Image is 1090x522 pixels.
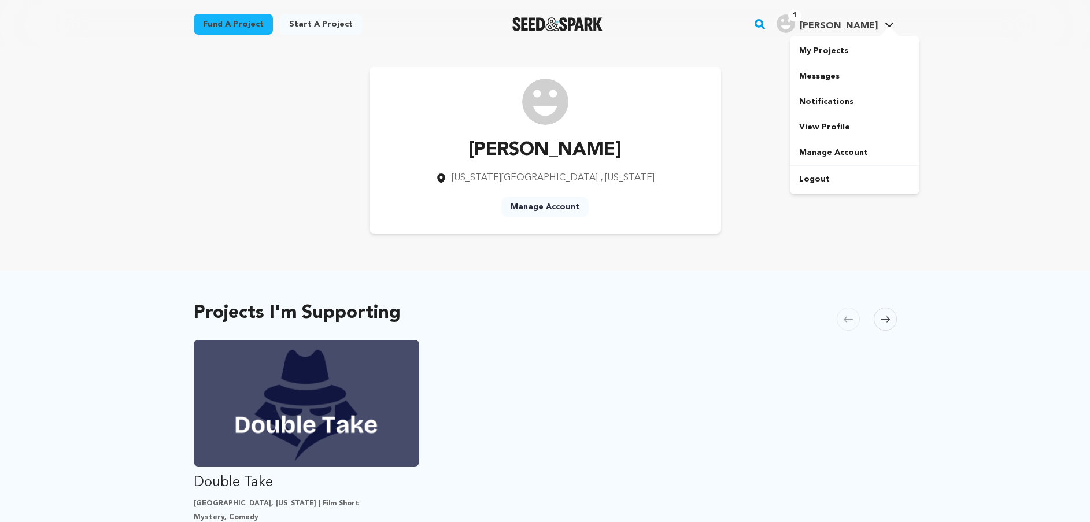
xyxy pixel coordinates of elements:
img: Seed&Spark Logo Dark Mode [512,17,603,31]
a: Messages [790,64,919,89]
span: Lorrie S.'s Profile [774,12,896,36]
a: Lorrie S.'s Profile [774,12,896,33]
a: Fund a project [194,14,273,35]
p: Mystery, Comedy [194,513,420,522]
a: Seed&Spark Homepage [512,17,603,31]
a: Logout [790,166,919,192]
span: , [US_STATE] [600,173,655,183]
h2: Projects I'm Supporting [194,305,401,321]
a: Start a project [280,14,362,35]
a: Manage Account [790,140,919,165]
img: user.png [777,14,795,33]
a: My Projects [790,38,919,64]
a: Manage Account [501,197,589,217]
div: Lorrie S.'s Profile [777,14,878,33]
span: [PERSON_NAME] [800,21,878,31]
span: 1 [788,10,801,21]
a: Notifications [790,89,919,114]
a: View Profile [790,114,919,140]
p: [GEOGRAPHIC_DATA], [US_STATE] | Film Short [194,499,420,508]
span: [US_STATE][GEOGRAPHIC_DATA] [452,173,598,183]
p: [PERSON_NAME] [435,136,655,164]
p: Double Take [194,473,420,492]
img: /img/default-images/user/medium/user.png image [522,79,568,125]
